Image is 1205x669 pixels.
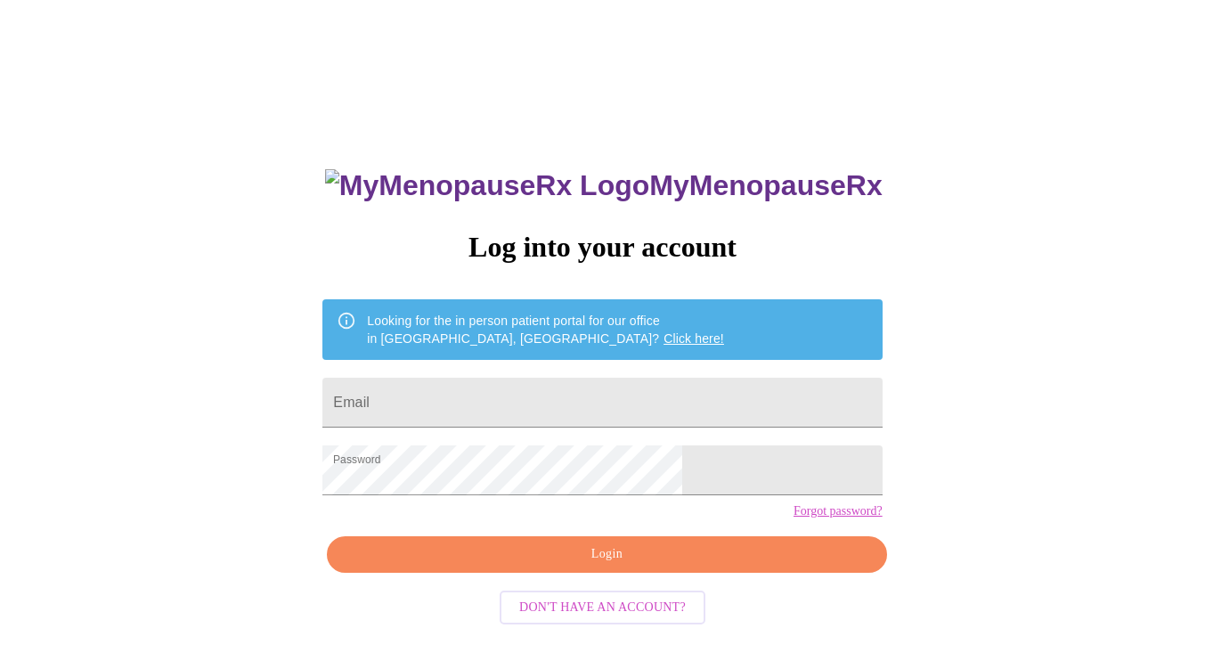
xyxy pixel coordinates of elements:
h3: MyMenopauseRx [325,169,883,202]
img: MyMenopauseRx Logo [325,169,649,202]
h3: Log into your account [322,231,882,264]
span: Login [347,543,866,566]
button: Login [327,536,886,573]
a: Click here! [664,331,724,346]
span: Don't have an account? [519,597,686,619]
button: Don't have an account? [500,591,705,625]
a: Don't have an account? [495,599,710,614]
div: Looking for the in person patient portal for our office in [GEOGRAPHIC_DATA], [GEOGRAPHIC_DATA]? [367,305,724,355]
a: Forgot password? [794,504,883,518]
